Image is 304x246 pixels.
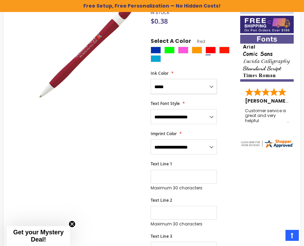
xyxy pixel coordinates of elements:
[219,47,230,54] div: Bright Red
[245,108,289,123] div: Customer service is great and very helpful
[151,55,161,62] div: Turquoise
[285,230,299,241] a: Top
[151,221,217,227] p: Maximum 30 characters
[151,10,169,15] div: Availability
[206,47,216,54] div: Red
[151,47,161,54] div: Blue
[151,185,217,191] p: Maximum 30 characters
[240,144,294,150] a: 4pens.com certificate URL
[151,10,169,15] span: In stock
[151,233,172,239] span: Text Line 3
[7,226,70,246] div: Get your Mystery Deal!Close teaser
[151,101,180,106] span: Text Font Style
[151,70,168,76] span: Ink Color
[191,38,205,44] span: Red
[178,47,188,54] div: Pink
[151,37,191,47] span: Select A Color
[240,139,294,149] img: 4pens.com widget logo
[240,35,294,82] img: font-personalization-examples
[240,16,294,33] img: Free shipping on orders over $199
[151,16,168,26] span: $0.38
[151,197,172,203] span: Text Line 2
[13,229,63,243] span: Get your Mystery Deal!
[164,47,175,54] div: Lime Green
[151,161,172,167] span: Text Line 1
[69,221,75,227] button: Close teaser
[151,131,177,137] span: Imprint Color
[245,97,290,104] span: [PERSON_NAME]
[192,47,202,54] div: Orange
